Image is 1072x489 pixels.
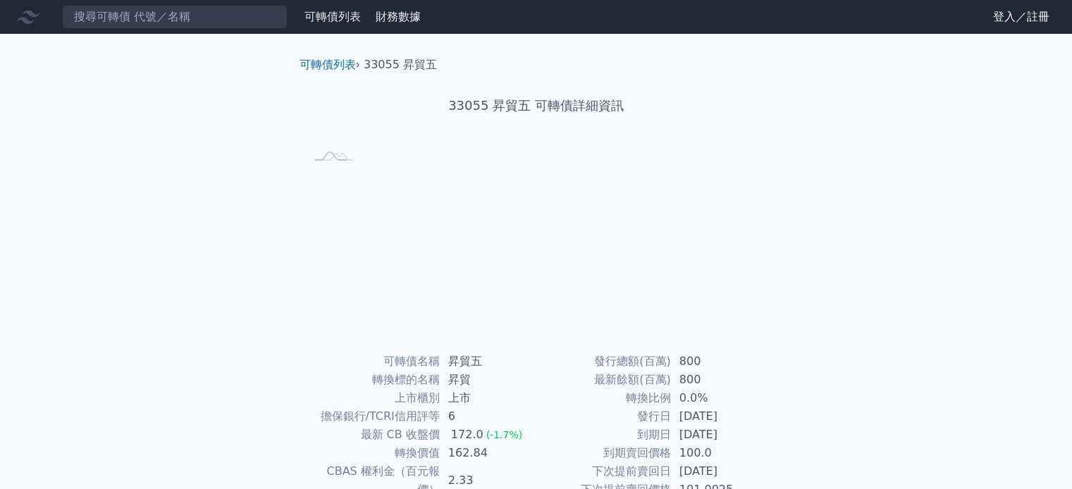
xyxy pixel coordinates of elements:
[304,10,361,23] a: 可轉債列表
[440,371,536,389] td: 昇貿
[536,444,671,462] td: 到期賣回價格
[671,389,768,407] td: 0.0%
[300,58,356,71] a: 可轉債列表
[671,462,768,481] td: [DATE]
[671,426,768,444] td: [DATE]
[671,407,768,426] td: [DATE]
[440,444,536,462] td: 162.84
[448,426,486,444] div: 172.0
[288,96,784,116] h1: 33055 昇貿五 可轉債詳細資訊
[300,56,360,73] li: ›
[671,444,768,462] td: 100.0
[305,444,440,462] td: 轉換價值
[536,407,671,426] td: 發行日
[440,407,536,426] td: 6
[305,426,440,444] td: 最新 CB 收盤價
[376,10,421,23] a: 財務數據
[440,352,536,371] td: 昇貿五
[62,5,288,29] input: 搜尋可轉債 代號／名稱
[305,371,440,389] td: 轉換標的名稱
[982,6,1061,28] a: 登入／註冊
[1002,421,1072,489] iframe: Chat Widget
[305,352,440,371] td: 可轉債名稱
[536,371,671,389] td: 最新餘額(百萬)
[671,371,768,389] td: 800
[364,56,437,73] li: 33055 昇貿五
[536,462,671,481] td: 下次提前賣回日
[536,352,671,371] td: 發行總額(百萬)
[305,389,440,407] td: 上市櫃別
[536,426,671,444] td: 到期日
[536,389,671,407] td: 轉換比例
[671,352,768,371] td: 800
[486,429,523,440] span: (-1.7%)
[305,407,440,426] td: 擔保銀行/TCRI信用評等
[440,389,536,407] td: 上市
